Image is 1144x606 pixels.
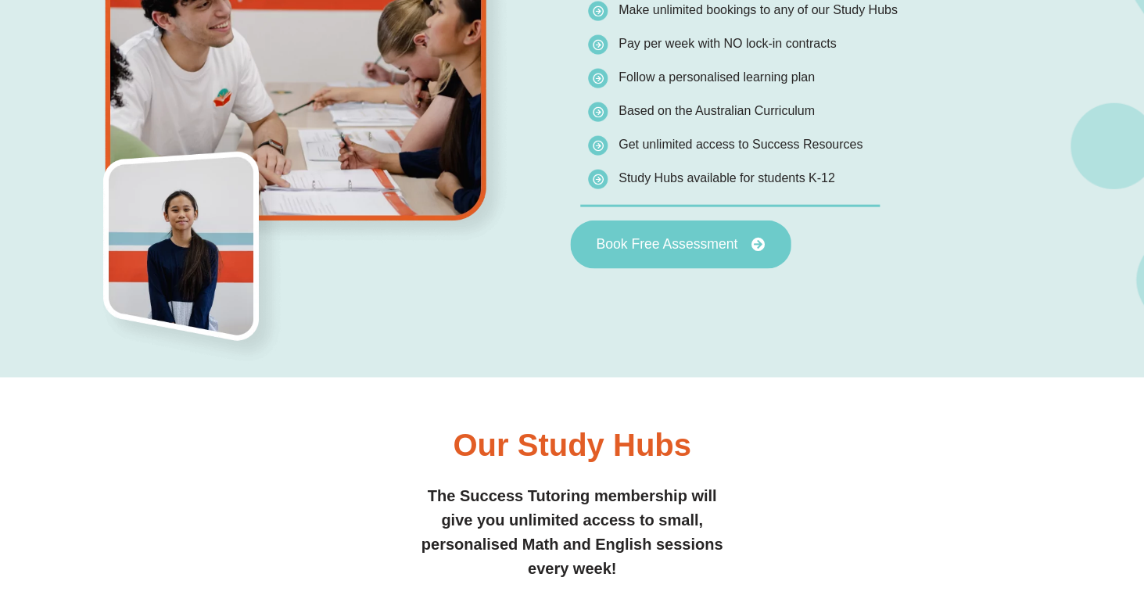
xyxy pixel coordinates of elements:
img: icon-list.png [588,102,608,122]
a: Book Free Assessment [570,221,791,269]
img: icon-list.png [588,136,608,156]
h2: The Success Tutoring membership will give you unlimited access to small, personalised Math and En... [418,484,726,581]
h2: Our Study Hubs [453,429,690,461]
img: icon-list.png [588,170,608,189]
img: icon-list.png [588,2,608,21]
span: Based on the Australian Curriculum [619,104,815,117]
img: icon-list.png [588,35,608,55]
img: icon-list.png [588,69,608,88]
span: Make unlimited bookings to any of our Study Hubs [619,3,898,16]
iframe: Chat Widget [876,429,1144,606]
span: Study Hubs available for students K-12 [619,171,835,185]
span: Pay per week with NO lock-in contracts [619,37,836,50]
span: Get unlimited access to Success Resources [619,138,862,151]
span: Book Free Assessment [596,238,737,252]
span: Follow a personalised learning plan [619,70,815,84]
